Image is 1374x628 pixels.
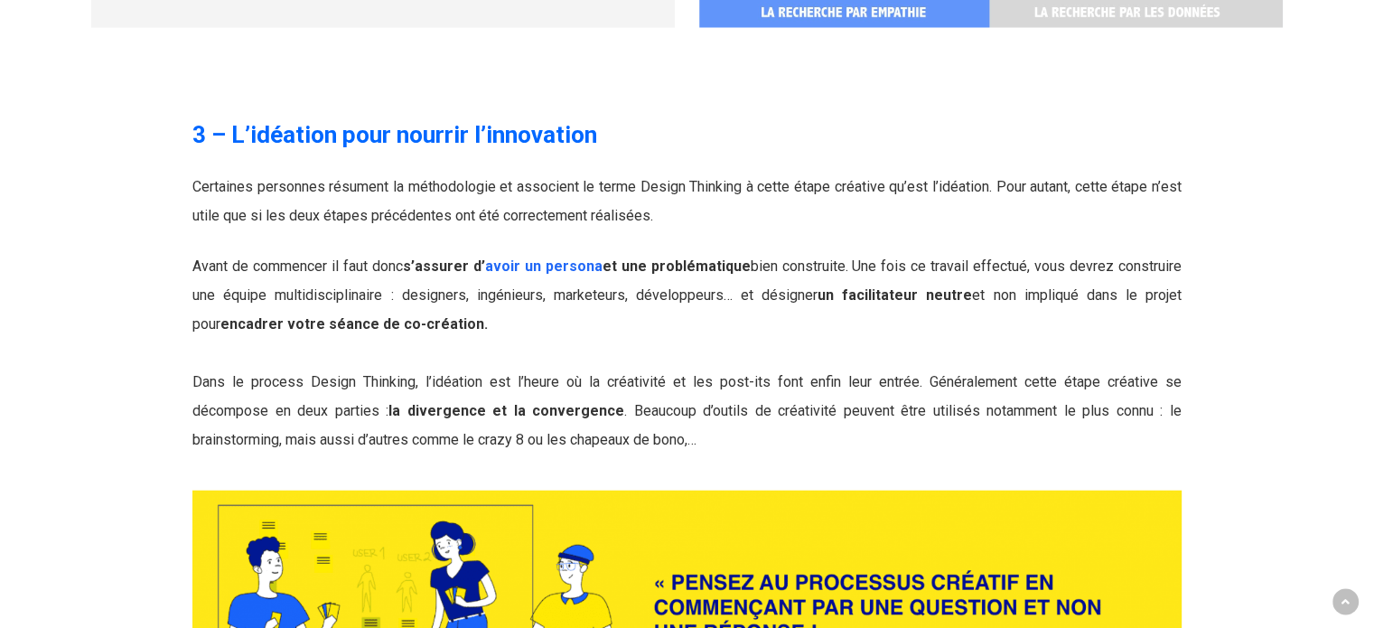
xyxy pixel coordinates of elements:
strong: s’assurer d’ et une problématique [403,258,751,275]
strong: un facilitateur neutre [818,286,972,304]
strong: encadrer votre séance de co-création. [220,315,488,333]
span: Dans le process Design Thinking, l’idéation est l’heure où la créativité et les post-its font enf... [192,373,1182,448]
strong: la divergence et la convergence [388,402,624,419]
span: Avant de commencer il faut donc bien construite. Une fois ce travail effectué, vous devrez constr... [192,258,1182,333]
a: avoir un persona [485,258,603,275]
span: Certaines personnes résument la méthodologie et associent le terme Design Thinking à cette étape ... [192,178,1182,224]
strong: 3 – L’idéation pour nourrir l’innovation [192,121,597,148]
